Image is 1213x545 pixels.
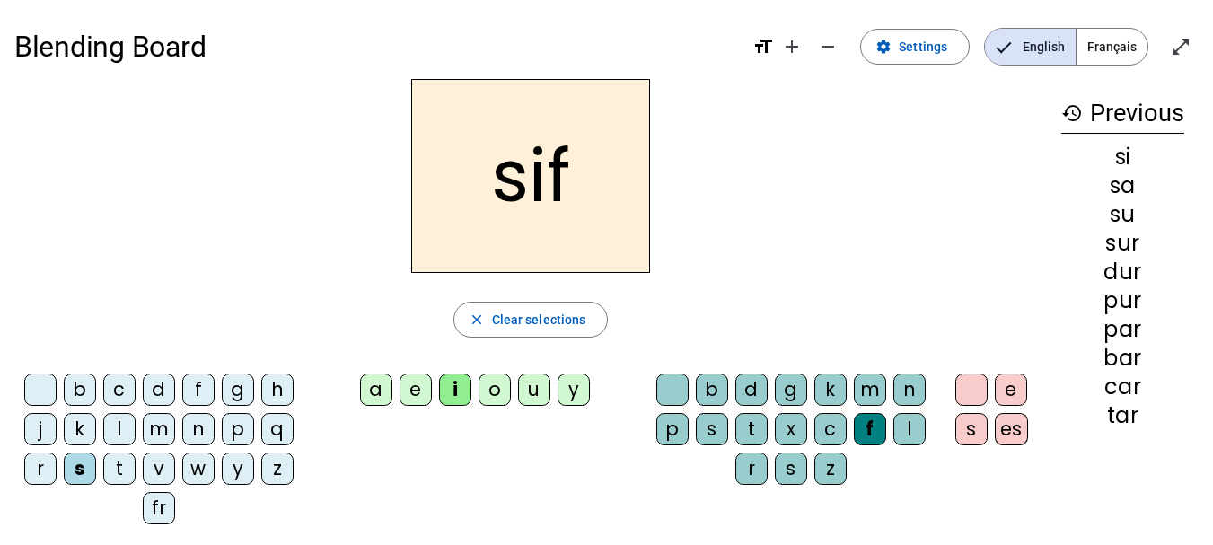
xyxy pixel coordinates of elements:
div: fr [143,492,175,524]
div: i [439,374,471,406]
div: v [143,453,175,485]
h1: Blending Board [14,18,738,75]
div: g [775,374,807,406]
button: Increase font size [774,29,810,65]
mat-icon: history [1061,102,1083,124]
div: b [64,374,96,406]
div: j [24,413,57,445]
div: si [1061,146,1184,168]
mat-icon: close [469,312,485,328]
div: m [143,413,175,445]
button: Enter full screen [1163,29,1199,65]
h2: sif [411,79,650,273]
div: c [814,413,847,445]
button: Decrease font size [810,29,846,65]
div: m [854,374,886,406]
div: o [479,374,511,406]
mat-button-toggle-group: Language selection [984,28,1148,66]
mat-icon: format_size [752,36,774,57]
div: k [64,413,96,445]
div: d [143,374,175,406]
div: l [893,413,926,445]
div: e [400,374,432,406]
div: d [735,374,768,406]
div: q [261,413,294,445]
div: z [261,453,294,485]
span: Settings [899,36,947,57]
mat-icon: add [781,36,803,57]
h3: Previous [1061,93,1184,134]
div: s [696,413,728,445]
div: z [814,453,847,485]
mat-icon: remove [817,36,839,57]
mat-icon: open_in_full [1170,36,1191,57]
div: w [182,453,215,485]
mat-icon: settings [875,39,892,55]
div: u [518,374,550,406]
button: Clear selections [453,302,609,338]
div: p [656,413,689,445]
div: pur [1061,290,1184,312]
div: su [1061,204,1184,225]
div: l [103,413,136,445]
div: dur [1061,261,1184,283]
div: bar [1061,347,1184,369]
div: r [24,453,57,485]
div: s [775,453,807,485]
div: sur [1061,233,1184,254]
div: n [893,374,926,406]
div: x [775,413,807,445]
div: f [854,413,886,445]
div: c [103,374,136,406]
div: a [360,374,392,406]
div: s [64,453,96,485]
span: Français [1077,29,1147,65]
div: b [696,374,728,406]
div: g [222,374,254,406]
div: y [222,453,254,485]
div: p [222,413,254,445]
div: par [1061,319,1184,340]
div: n [182,413,215,445]
span: Clear selections [492,309,586,330]
div: e [995,374,1027,406]
div: h [261,374,294,406]
div: y [558,374,590,406]
div: f [182,374,215,406]
div: t [735,413,768,445]
div: sa [1061,175,1184,197]
div: s [955,413,988,445]
div: r [735,453,768,485]
div: k [814,374,847,406]
div: tar [1061,405,1184,426]
div: t [103,453,136,485]
span: English [985,29,1076,65]
div: car [1061,376,1184,398]
div: es [995,413,1028,445]
button: Settings [860,29,970,65]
